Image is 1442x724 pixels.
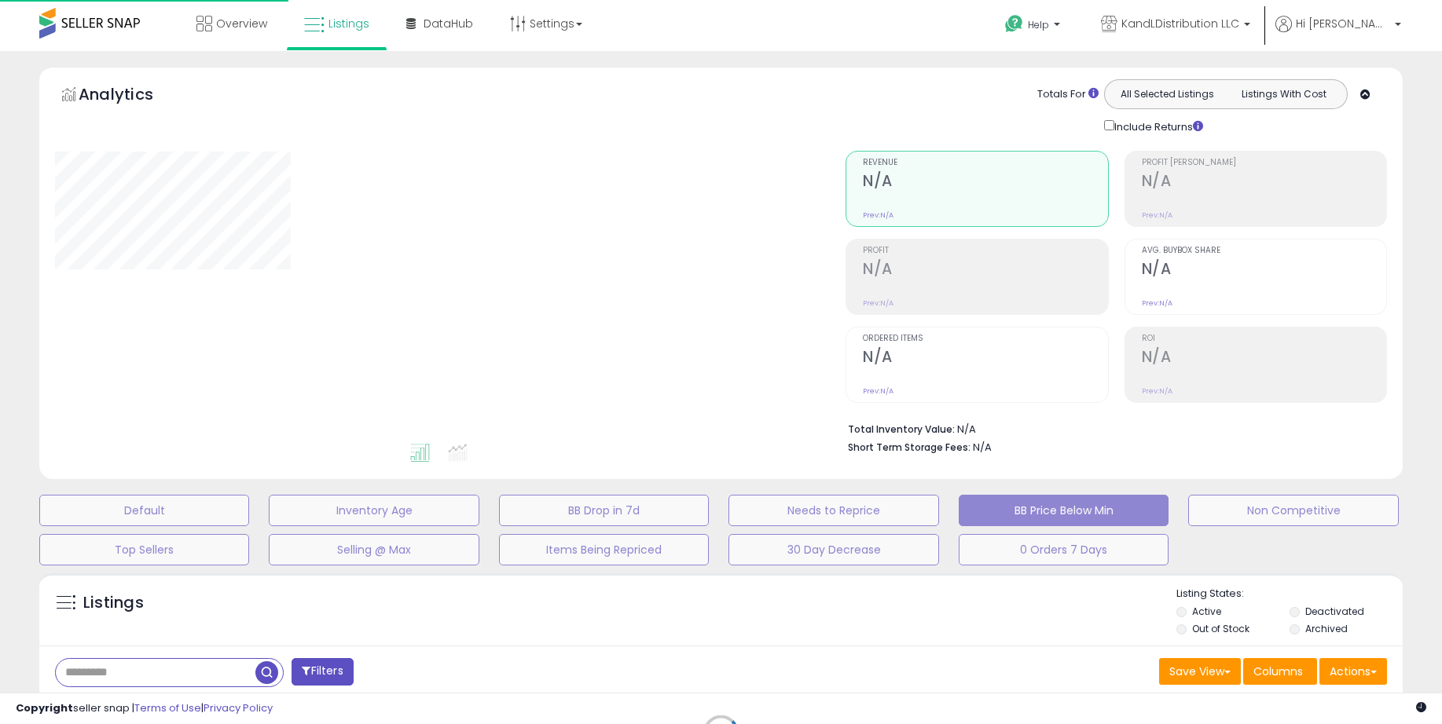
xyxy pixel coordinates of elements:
small: Prev: N/A [863,210,893,220]
small: Prev: N/A [863,298,893,308]
button: Top Sellers [39,534,249,565]
h5: Analytics [79,83,184,109]
span: Ordered Items [863,335,1107,343]
button: 0 Orders 7 Days [959,534,1169,565]
button: BB Price Below Min [959,495,1169,526]
button: Default [39,495,249,526]
button: Non Competitive [1188,495,1398,526]
span: Listings [328,16,369,31]
span: Profit [PERSON_NAME] [1142,159,1386,167]
span: KandLDistribution LLC [1121,16,1239,31]
h2: N/A [863,260,1107,281]
span: N/A [973,440,992,455]
h2: N/A [1142,348,1386,369]
button: Selling @ Max [269,534,479,565]
span: DataHub [424,16,473,31]
small: Prev: N/A [863,386,893,396]
h2: N/A [863,172,1107,193]
button: Needs to Reprice [728,495,938,526]
div: Include Returns [1092,117,1222,135]
h2: N/A [1142,172,1386,193]
span: Help [1028,18,1049,31]
span: Revenue [863,159,1107,167]
li: N/A [848,419,1375,437]
h2: N/A [1142,260,1386,281]
small: Prev: N/A [1142,210,1172,220]
div: seller snap | | [16,701,273,716]
button: Items Being Repriced [499,534,709,565]
span: Profit [863,247,1107,255]
strong: Copyright [16,700,73,715]
button: Listings With Cost [1225,84,1342,104]
small: Prev: N/A [1142,298,1172,308]
div: Totals For [1037,87,1099,102]
button: 30 Day Decrease [728,534,938,565]
small: Prev: N/A [1142,386,1172,396]
h2: N/A [863,348,1107,369]
span: Avg. Buybox Share [1142,247,1386,255]
button: BB Drop in 7d [499,495,709,526]
b: Short Term Storage Fees: [848,441,971,454]
button: Inventory Age [269,495,479,526]
a: Help [993,2,1076,51]
a: Hi [PERSON_NAME] [1275,16,1401,51]
i: Get Help [1004,14,1024,34]
span: Hi [PERSON_NAME] [1296,16,1390,31]
span: ROI [1142,335,1386,343]
button: All Selected Listings [1109,84,1226,104]
span: Overview [216,16,267,31]
b: Total Inventory Value: [848,422,955,436]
